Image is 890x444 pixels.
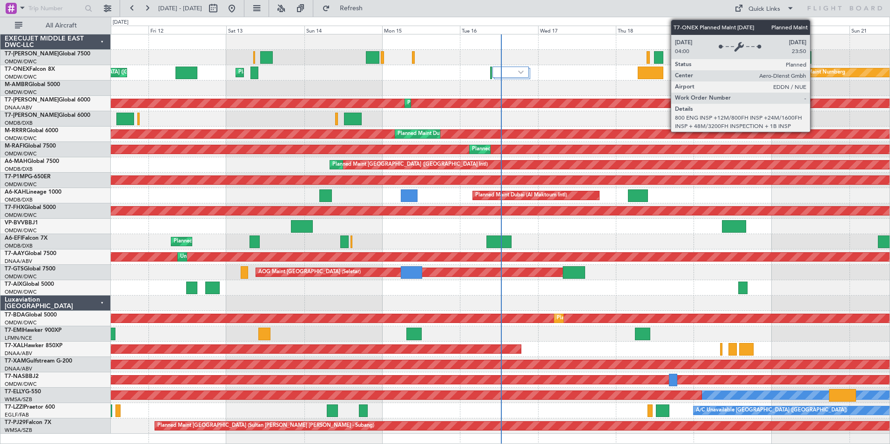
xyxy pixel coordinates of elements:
div: Planned Maint Dubai (Al Maktoum Intl) [407,96,499,110]
div: Planned Maint Dubai (Al Maktoum Intl) [174,235,265,249]
input: Trip Number [28,1,82,15]
a: OMDW/DWC [5,227,37,234]
button: All Aircraft [10,18,101,33]
div: [DATE] [113,19,128,27]
span: Refresh [332,5,371,12]
a: M-RRRRGlobal 6000 [5,128,58,134]
div: Planned Maint [GEOGRAPHIC_DATA] ([GEOGRAPHIC_DATA] Intl) [332,158,488,172]
span: T7-EMI [5,328,23,333]
span: T7-BDA [5,312,25,318]
span: T7-NAS [5,374,25,379]
a: OMDW/DWC [5,319,37,326]
span: T7-[PERSON_NAME] [5,51,59,57]
a: WMSA/SZB [5,427,32,434]
span: M-RRRR [5,128,27,134]
a: WMSA/SZB [5,396,32,403]
a: T7-BDAGlobal 5000 [5,312,57,318]
div: Wed 17 [538,26,616,34]
a: T7-ELLYG-550 [5,389,41,395]
div: Planned Maint Dubai (Al Maktoum Intl) [238,66,330,80]
a: T7-GTSGlobal 7500 [5,266,55,272]
span: T7-[PERSON_NAME] [5,113,59,118]
span: A6-KAH [5,189,26,195]
a: T7-AIXGlobal 5000 [5,282,54,287]
div: Sun 14 [304,26,382,34]
span: T7-XAM [5,358,26,364]
div: Planned Maint Dubai (Al Maktoum Intl) [472,142,564,156]
a: T7-[PERSON_NAME]Global 6000 [5,113,90,118]
div: AOG Maint [GEOGRAPHIC_DATA] (Seletar) [258,265,361,279]
a: OMDW/DWC [5,381,37,388]
a: T7-[PERSON_NAME]Global 7500 [5,51,90,57]
span: M-RAFI [5,143,24,149]
span: A6-EFI [5,235,22,241]
span: T7-ONEX [5,67,29,72]
span: T7-P1MP [5,174,28,180]
a: T7-P1MPG-650ER [5,174,51,180]
div: Mon 15 [382,26,460,34]
a: OMDW/DWC [5,58,37,65]
a: M-RAFIGlobal 7500 [5,143,56,149]
a: DNAA/ABV [5,104,32,111]
a: OMDW/DWC [5,135,37,142]
span: All Aircraft [24,22,98,29]
a: LFMN/NCE [5,335,32,342]
span: VP-BVV [5,220,25,226]
div: Planned Maint [GEOGRAPHIC_DATA] (Sultan [PERSON_NAME] [PERSON_NAME] - Subang) [157,419,374,433]
a: OMDW/DWC [5,181,37,188]
span: T7-ELLY [5,389,25,395]
div: Sat 20 [772,26,850,34]
a: T7-NASBBJ2 [5,374,39,379]
span: T7-GTS [5,266,24,272]
a: T7-EMIHawker 900XP [5,328,61,333]
a: T7-FHXGlobal 5000 [5,205,56,210]
span: T7-PJ29 [5,420,26,425]
a: T7-ONEXFalcon 8X [5,67,55,72]
a: T7-LZZIPraetor 600 [5,404,55,410]
div: Quick Links [748,5,780,14]
div: Planned Maint Dubai (Al Maktoum Intl) [557,311,648,325]
span: T7-XAL [5,343,24,349]
a: DNAA/ABV [5,365,32,372]
div: Planned Maint Nurnberg [787,66,845,80]
div: Fri 12 [148,26,226,34]
a: T7-AAYGlobal 7500 [5,251,56,256]
a: A6-MAHGlobal 7500 [5,159,59,164]
a: T7-PJ29Falcon 7X [5,420,51,425]
div: Sat 13 [226,26,304,34]
span: T7-AIX [5,282,22,287]
a: OMDB/DXB [5,120,33,127]
div: Tue 16 [460,26,538,34]
button: Refresh [318,1,374,16]
a: OMDB/DXB [5,166,33,173]
a: DNAA/ABV [5,258,32,265]
a: M-AMBRGlobal 5000 [5,82,60,87]
span: T7-[PERSON_NAME] [5,97,59,103]
a: OMDW/DWC [5,289,37,296]
button: Quick Links [730,1,799,16]
a: OMDW/DWC [5,89,37,96]
div: Planned Maint Dubai (Al Maktoum Intl) [398,127,489,141]
span: A6-MAH [5,159,27,164]
a: OMDW/DWC [5,74,37,81]
div: Planned Maint Dubai (Al Maktoum Intl) [475,188,567,202]
a: T7-[PERSON_NAME]Global 6000 [5,97,90,103]
span: T7-FHX [5,205,24,210]
span: T7-LZZI [5,404,24,410]
a: OMDB/DXB [5,242,33,249]
a: VP-BVVBBJ1 [5,220,38,226]
a: T7-XAMGulfstream G-200 [5,358,72,364]
a: DNAA/ABV [5,350,32,357]
a: OMDW/DWC [5,150,37,157]
a: EGLF/FAB [5,411,29,418]
div: Fri 19 [694,26,771,34]
span: T7-AAY [5,251,25,256]
div: Unplanned Maint [GEOGRAPHIC_DATA] (Al Maktoum Intl) [180,250,318,264]
div: A/C Unavailable [GEOGRAPHIC_DATA] ([GEOGRAPHIC_DATA]) [696,404,847,417]
a: A6-EFIFalcon 7X [5,235,47,241]
span: [DATE] - [DATE] [158,4,202,13]
span: M-AMBR [5,82,28,87]
a: OMDB/DXB [5,196,33,203]
img: arrow-gray.svg [518,70,524,74]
